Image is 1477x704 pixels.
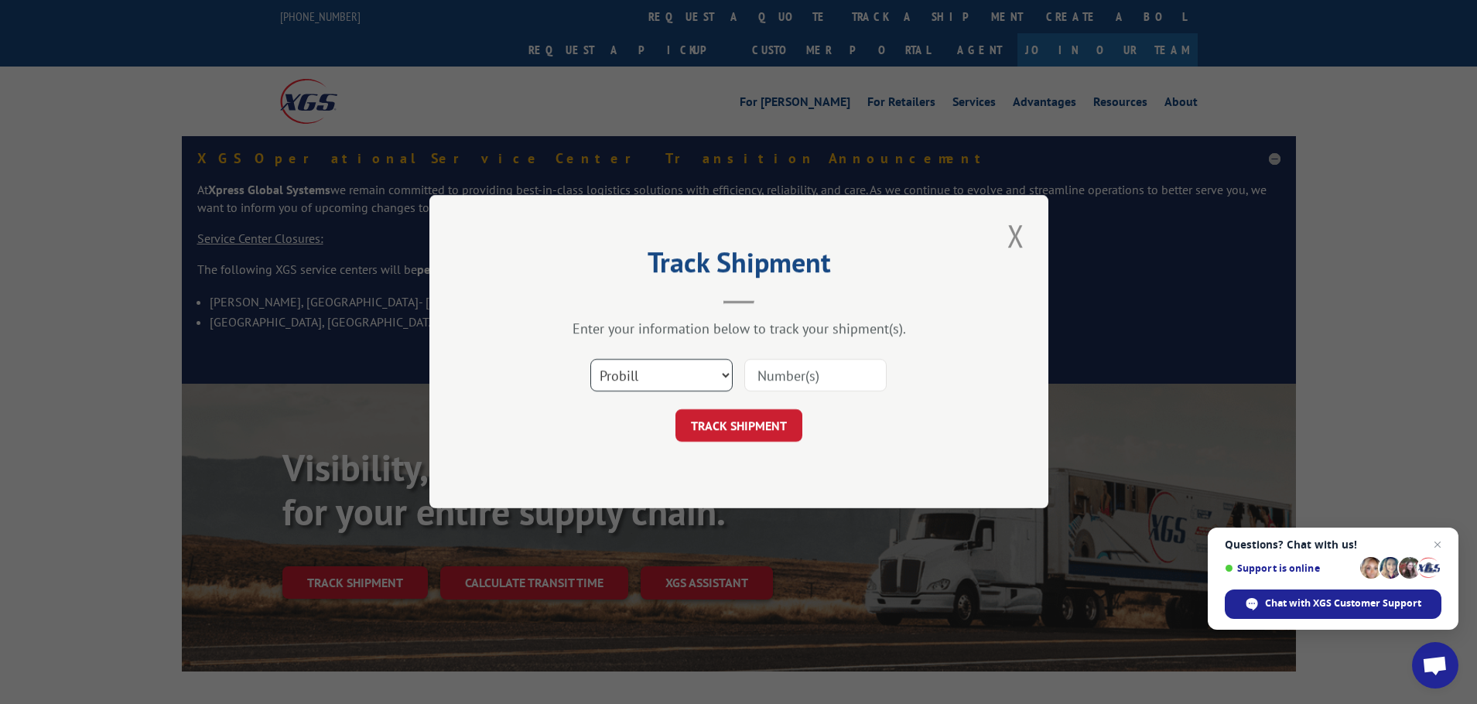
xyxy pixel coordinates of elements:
[1003,214,1029,257] button: Close modal
[507,320,971,338] div: Enter your information below to track your shipment(s).
[1225,538,1441,551] span: Questions? Chat with us!
[744,360,887,392] input: Number(s)
[675,410,802,443] button: TRACK SHIPMENT
[1225,562,1355,574] span: Support is online
[1265,596,1421,610] span: Chat with XGS Customer Support
[1225,590,1441,619] span: Chat with XGS Customer Support
[1412,642,1458,689] a: Open chat
[507,251,971,281] h2: Track Shipment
